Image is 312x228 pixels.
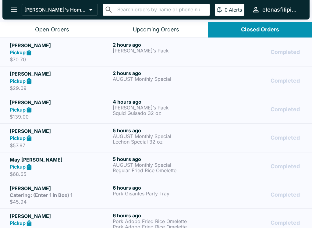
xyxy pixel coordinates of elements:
strong: Pickup [10,78,26,84]
p: Alerts [229,7,242,13]
button: elenasfilipinofoods [249,3,302,16]
h6: 5 hours ago [113,127,213,134]
strong: Pickup [10,164,26,170]
p: AUGUST Monthly Special [113,162,213,168]
p: Regular Fried Rice Omelette [113,168,213,173]
strong: Pickup [10,220,26,226]
input: Search orders by name or phone number [115,5,207,14]
h5: [PERSON_NAME] [10,99,110,106]
h5: [PERSON_NAME] [10,42,110,49]
button: open drawer [6,2,22,17]
h6: 2 hours ago [113,70,213,76]
h5: [PERSON_NAME] [10,185,110,192]
p: Pork Gisantes Party Tray [113,191,213,196]
h6: 4 hours ago [113,99,213,105]
p: $29.09 [10,85,110,91]
p: Pork Adobo Fried Rice Omelette [113,219,213,224]
p: Squid Guisado 32 oz [113,110,213,116]
h6: 5 hours ago [113,156,213,162]
p: Lechon Special 32 oz [113,139,213,144]
p: $70.70 [10,56,110,62]
h5: May [PERSON_NAME] [10,156,110,163]
p: [PERSON_NAME]’s Pack [113,48,213,53]
p: $57.97 [10,142,110,148]
p: [PERSON_NAME]'s Home of the Finest Filipino Foods [24,7,87,13]
p: 0 [225,7,228,13]
strong: Pickup [10,107,26,113]
p: AUGUST Monthly Special [113,76,213,82]
h6: 6 hours ago [113,212,213,219]
p: AUGUST Monthly Special [113,134,213,139]
div: Upcoming Orders [133,26,179,33]
p: $139.00 [10,114,110,120]
strong: Pickup [10,135,26,141]
p: $45.94 [10,199,110,205]
strong: Pickup [10,49,26,55]
h5: [PERSON_NAME] [10,127,110,135]
div: Closed Orders [241,26,279,33]
strong: Catering: (Enter 1 in Box) 1 [10,192,73,198]
h6: 6 hours ago [113,185,213,191]
h5: [PERSON_NAME] [10,212,110,220]
p: $68.65 [10,171,110,177]
div: Open Orders [35,26,69,33]
div: elenasfilipinofoods [262,6,300,13]
h6: 2 hours ago [113,42,213,48]
button: [PERSON_NAME]'s Home of the Finest Filipino Foods [22,4,98,16]
h5: [PERSON_NAME] [10,70,110,77]
p: [PERSON_NAME]’s Pack [113,105,213,110]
